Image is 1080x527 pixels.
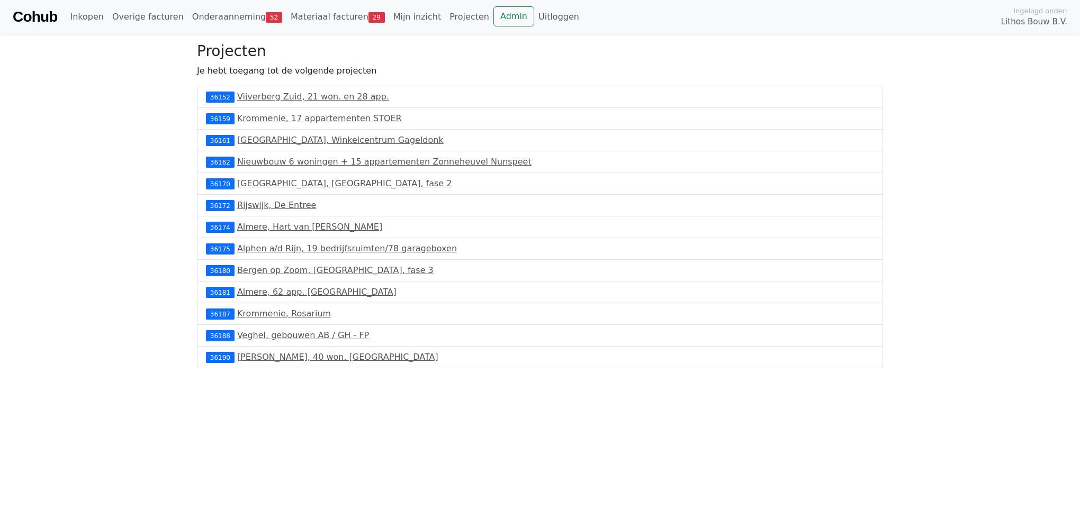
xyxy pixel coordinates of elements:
h3: Projecten [197,42,883,60]
span: Ingelogd onder: [1013,6,1067,16]
a: [GEOGRAPHIC_DATA], Winkelcentrum Gageldonk [237,135,444,145]
div: 36159 [206,113,235,124]
div: 36152 [206,92,235,102]
a: [PERSON_NAME], 40 won. [GEOGRAPHIC_DATA] [237,352,438,362]
a: Uitloggen [534,6,583,28]
a: Vijverberg Zuid, 21 won. en 28 app. [237,92,389,102]
span: 52 [266,12,282,23]
div: 36190 [206,352,235,362]
a: Materiaal facturen29 [286,6,389,28]
a: Almere, Hart van [PERSON_NAME] [237,222,382,232]
div: 36174 [206,222,235,232]
a: Onderaanneming52 [188,6,286,28]
a: Alphen a/d Rijn, 19 bedrijfsruimten/78 garageboxen [237,243,457,253]
span: Lithos Bouw B.V. [1001,16,1067,28]
p: Je hebt toegang tot de volgende projecten [197,65,883,77]
a: Projecten [445,6,493,28]
div: 36162 [206,157,235,167]
div: 36188 [206,330,235,341]
a: Rijswijk, De Entree [237,200,316,210]
div: 36172 [206,200,235,211]
a: Mijn inzicht [389,6,446,28]
a: Almere, 62 app. [GEOGRAPHIC_DATA] [237,287,397,297]
a: Inkopen [66,6,107,28]
div: 36181 [206,287,235,297]
div: 36180 [206,265,235,276]
a: Krommenie, 17 appartementen STOER [237,113,402,123]
a: Cohub [13,4,57,30]
a: Overige facturen [108,6,188,28]
div: 36161 [206,135,235,146]
div: 36187 [206,308,235,319]
a: Krommenie, Rosarium [237,308,331,319]
div: 36175 [206,243,235,254]
a: [GEOGRAPHIC_DATA], [GEOGRAPHIC_DATA], fase 2 [237,178,452,188]
a: Veghel, gebouwen AB / GH - FP [237,330,369,340]
a: Nieuwbouw 6 woningen + 15 appartementen Zonneheuvel Nunspeet [237,157,532,167]
a: Admin [493,6,534,26]
a: Bergen op Zoom, [GEOGRAPHIC_DATA], fase 3 [237,265,434,275]
div: 36170 [206,178,235,189]
span: 29 [368,12,385,23]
